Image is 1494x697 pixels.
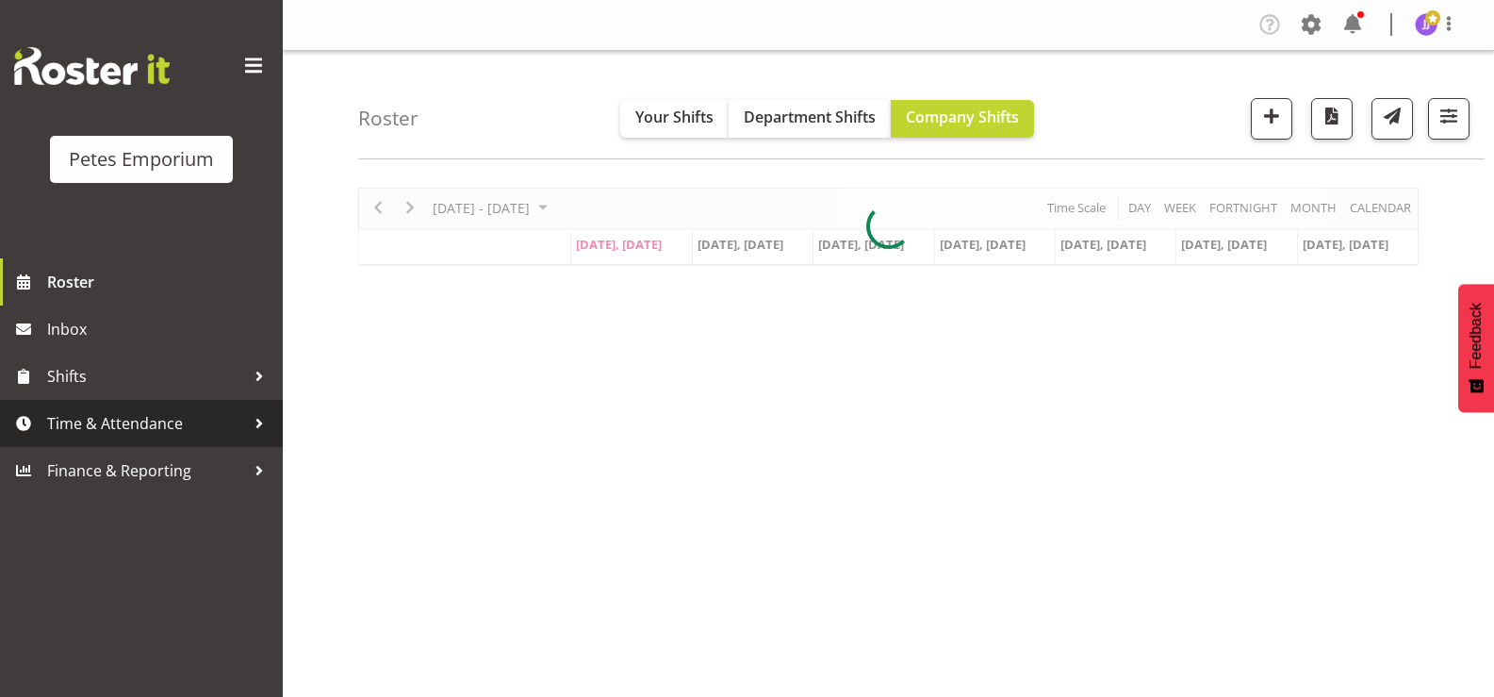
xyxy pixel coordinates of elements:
[1468,303,1485,369] span: Feedback
[1251,98,1292,140] button: Add a new shift
[1415,13,1437,36] img: janelle-jonkers702.jpg
[1311,98,1353,140] button: Download a PDF of the roster according to the set date range.
[14,47,170,85] img: Rosterit website logo
[744,107,876,127] span: Department Shifts
[47,362,245,390] span: Shifts
[1458,284,1494,412] button: Feedback - Show survey
[891,100,1034,138] button: Company Shifts
[47,315,273,343] span: Inbox
[1371,98,1413,140] button: Send a list of all shifts for the selected filtered period to all rostered employees.
[358,108,419,129] h4: Roster
[635,107,714,127] span: Your Shifts
[620,100,729,138] button: Your Shifts
[69,145,214,174] div: Petes Emporium
[729,100,891,138] button: Department Shifts
[906,107,1019,127] span: Company Shifts
[47,409,245,438] span: Time & Attendance
[1428,98,1469,140] button: Filter Shifts
[47,456,245,485] span: Finance & Reporting
[47,268,273,296] span: Roster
